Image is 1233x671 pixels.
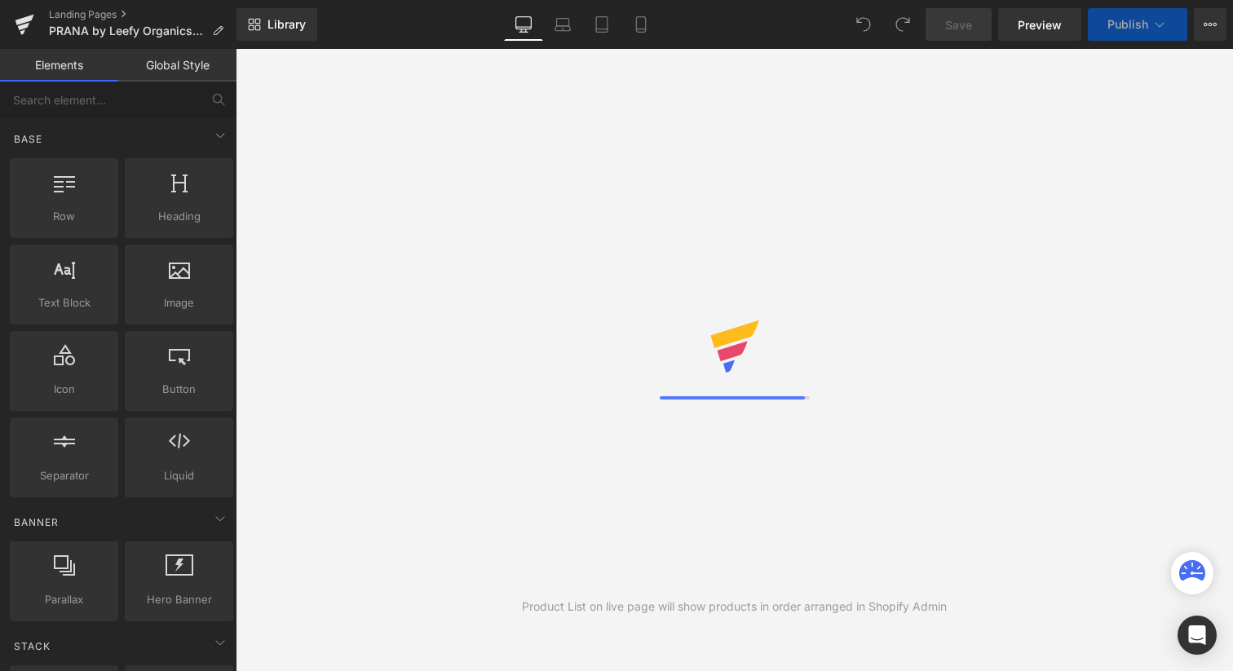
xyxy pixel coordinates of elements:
span: PRANA by Leefy Organics | Turmeric, Ginger, &amp; Black Pepper Tincture [49,24,205,38]
a: New Library [236,8,317,41]
a: Preview [998,8,1081,41]
button: More [1194,8,1226,41]
span: Banner [12,514,60,530]
button: Publish [1088,8,1187,41]
a: Tablet [582,8,621,41]
span: Stack [12,638,52,654]
a: Global Style [118,49,236,82]
div: Open Intercom Messenger [1178,616,1217,655]
button: Redo [886,8,919,41]
span: Separator [15,467,113,484]
span: Icon [15,381,113,398]
span: Heading [130,208,228,225]
span: Liquid [130,467,228,484]
span: Parallax [15,591,113,608]
span: Publish [1107,18,1148,31]
span: Library [267,17,306,32]
a: Mobile [621,8,661,41]
a: Laptop [543,8,582,41]
span: Image [130,294,228,311]
span: Base [12,131,44,147]
span: Preview [1018,16,1062,33]
div: Product List on live page will show products in order arranged in Shopify Admin [522,598,947,616]
button: Undo [847,8,880,41]
a: Desktop [504,8,543,41]
span: Row [15,208,113,225]
span: Save [945,16,972,33]
span: Text Block [15,294,113,311]
span: Hero Banner [130,591,228,608]
a: Landing Pages [49,8,236,21]
span: Button [130,381,228,398]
